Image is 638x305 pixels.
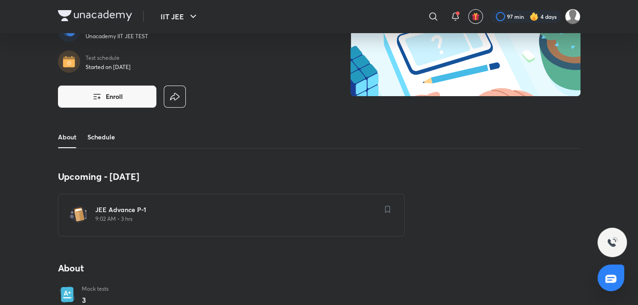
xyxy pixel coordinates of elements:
button: Enroll [58,86,156,108]
img: save [385,206,391,213]
p: Test schedule [86,54,131,62]
img: test [69,205,88,224]
p: Unacademy IIT JEE TEST [86,33,148,40]
span: Enroll [106,92,123,101]
p: 9:02 AM • 3 hrs [95,215,379,223]
a: About [58,126,76,148]
button: IIT JEE [155,7,204,26]
h6: JEE Advance P-1 [95,205,379,214]
p: Mock tests [82,285,109,293]
p: Started on [DATE] [86,63,131,71]
a: Schedule [87,126,115,148]
img: streak [529,12,539,21]
h4: Upcoming - [DATE] [58,171,405,183]
h4: About [58,262,405,274]
img: avatar [471,12,480,21]
img: SUBHRANGSU DAS [565,9,581,24]
img: Company Logo [58,10,132,21]
button: avatar [468,9,483,24]
img: ttu [607,237,618,248]
a: Company Logo [58,10,132,23]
